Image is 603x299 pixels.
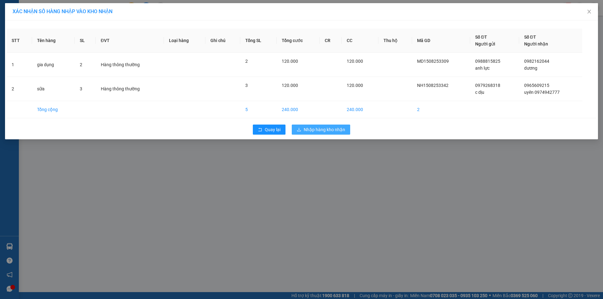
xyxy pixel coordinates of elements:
[297,127,301,132] span: download
[96,77,164,101] td: Hàng thông thường
[475,35,487,40] span: Số ĐT
[265,126,280,133] span: Quay lại
[524,83,549,88] span: 0965609215
[240,29,276,53] th: Tổng SL
[292,125,350,135] button: downloadNhập hàng kho nhận
[475,83,500,88] span: 0979268318
[304,126,345,133] span: Nhập hàng kho nhận
[417,83,448,88] span: NH1508253342
[417,59,449,64] span: MD1508253309
[80,62,82,67] span: 2
[412,29,470,53] th: Mã GD
[412,101,470,118] td: 2
[32,29,75,53] th: Tên hàng
[7,29,32,53] th: STT
[347,59,363,64] span: 120.000
[205,29,240,53] th: Ghi chú
[96,53,164,77] td: Hàng thông thường
[475,41,495,46] span: Người gửi
[277,29,320,53] th: Tổng cước
[282,59,298,64] span: 120.000
[7,77,32,101] td: 2
[13,8,112,14] span: XÁC NHẬN SỐ HÀNG NHẬP VÀO KHO NHẬN
[378,29,412,53] th: Thu hộ
[580,3,598,21] button: Close
[7,53,32,77] td: 1
[475,66,490,71] span: anh lực
[96,29,164,53] th: ĐVT
[587,9,592,14] span: close
[524,35,536,40] span: Số ĐT
[12,5,57,25] strong: CHUYỂN PHÁT NHANH AN PHÚ QUÝ
[240,101,276,118] td: 5
[475,59,500,64] span: 0988815825
[245,59,248,64] span: 2
[32,77,75,101] td: sữa
[32,101,75,118] td: Tổng cộng
[347,83,363,88] span: 120.000
[342,101,378,118] td: 240.000
[282,83,298,88] span: 120.000
[12,27,58,48] span: [GEOGRAPHIC_DATA], [GEOGRAPHIC_DATA] ↔ [GEOGRAPHIC_DATA]
[524,59,549,64] span: 0982162044
[164,29,205,53] th: Loại hàng
[524,41,548,46] span: Người nhận
[245,83,248,88] span: 3
[75,29,96,53] th: SL
[475,90,484,95] span: c dịu
[524,90,560,95] span: uyên 0974942777
[320,29,342,53] th: CR
[524,66,537,71] span: dương
[342,29,378,53] th: CC
[80,86,82,91] span: 3
[277,101,320,118] td: 240.000
[32,53,75,77] td: gia dụng
[258,127,262,132] span: rollback
[3,34,10,65] img: logo
[253,125,285,135] button: rollbackQuay lại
